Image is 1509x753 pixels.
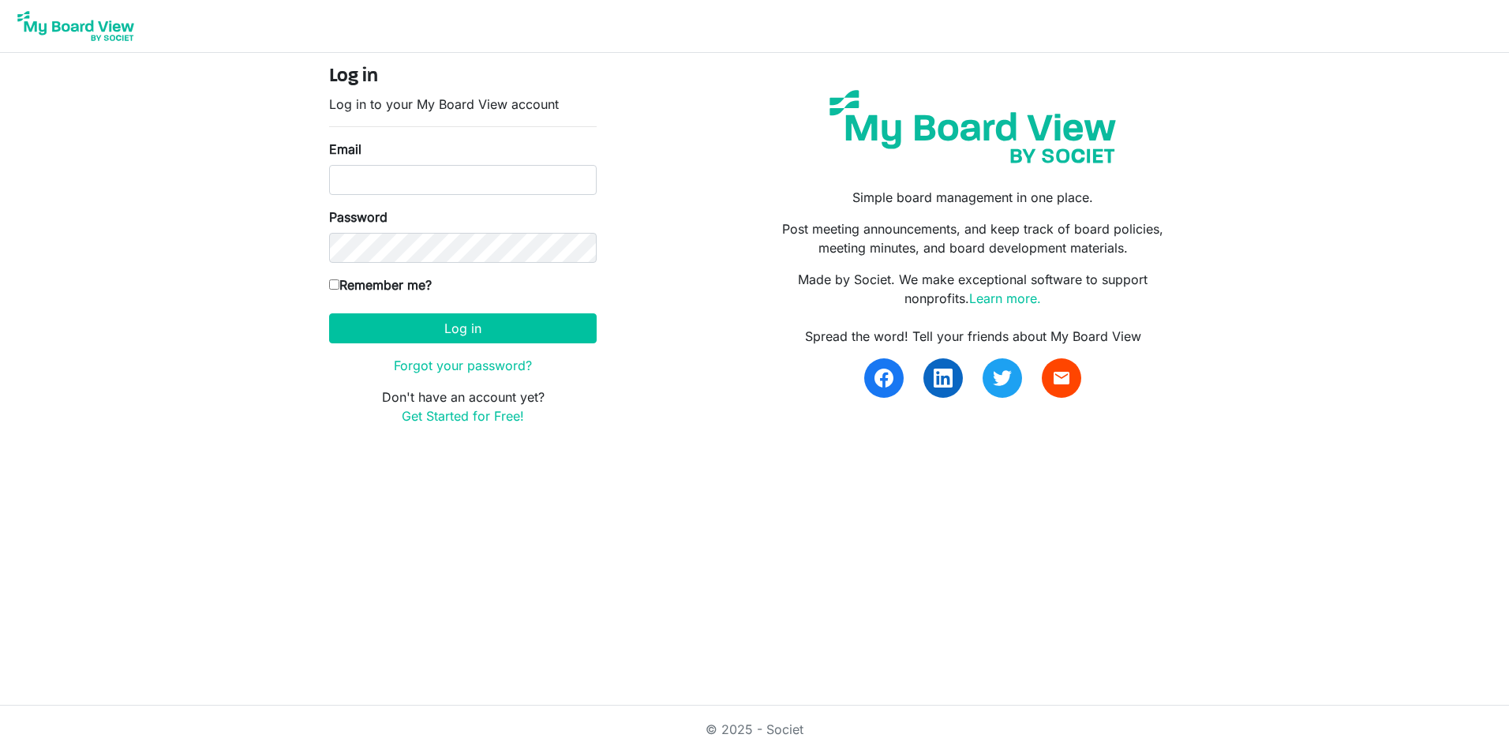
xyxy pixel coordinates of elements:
label: Password [329,208,388,227]
label: Remember me? [329,275,432,294]
div: Spread the word! Tell your friends about My Board View [766,327,1180,346]
button: Log in [329,313,597,343]
p: Simple board management in one place. [766,188,1180,207]
p: Post meeting announcements, and keep track of board policies, meeting minutes, and board developm... [766,219,1180,257]
label: Email [329,140,361,159]
a: Learn more. [969,290,1041,306]
p: Made by Societ. We make exceptional software to support nonprofits. [766,270,1180,308]
a: email [1042,358,1081,398]
img: twitter.svg [993,369,1012,388]
input: Remember me? [329,279,339,290]
img: linkedin.svg [934,369,953,388]
p: Don't have an account yet? [329,388,597,425]
a: Get Started for Free! [402,408,524,424]
span: email [1052,369,1071,388]
p: Log in to your My Board View account [329,95,597,114]
a: © 2025 - Societ [706,721,803,737]
img: my-board-view-societ.svg [818,78,1128,175]
a: Forgot your password? [394,358,532,373]
img: facebook.svg [874,369,893,388]
img: My Board View Logo [13,6,139,46]
h4: Log in [329,66,597,88]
